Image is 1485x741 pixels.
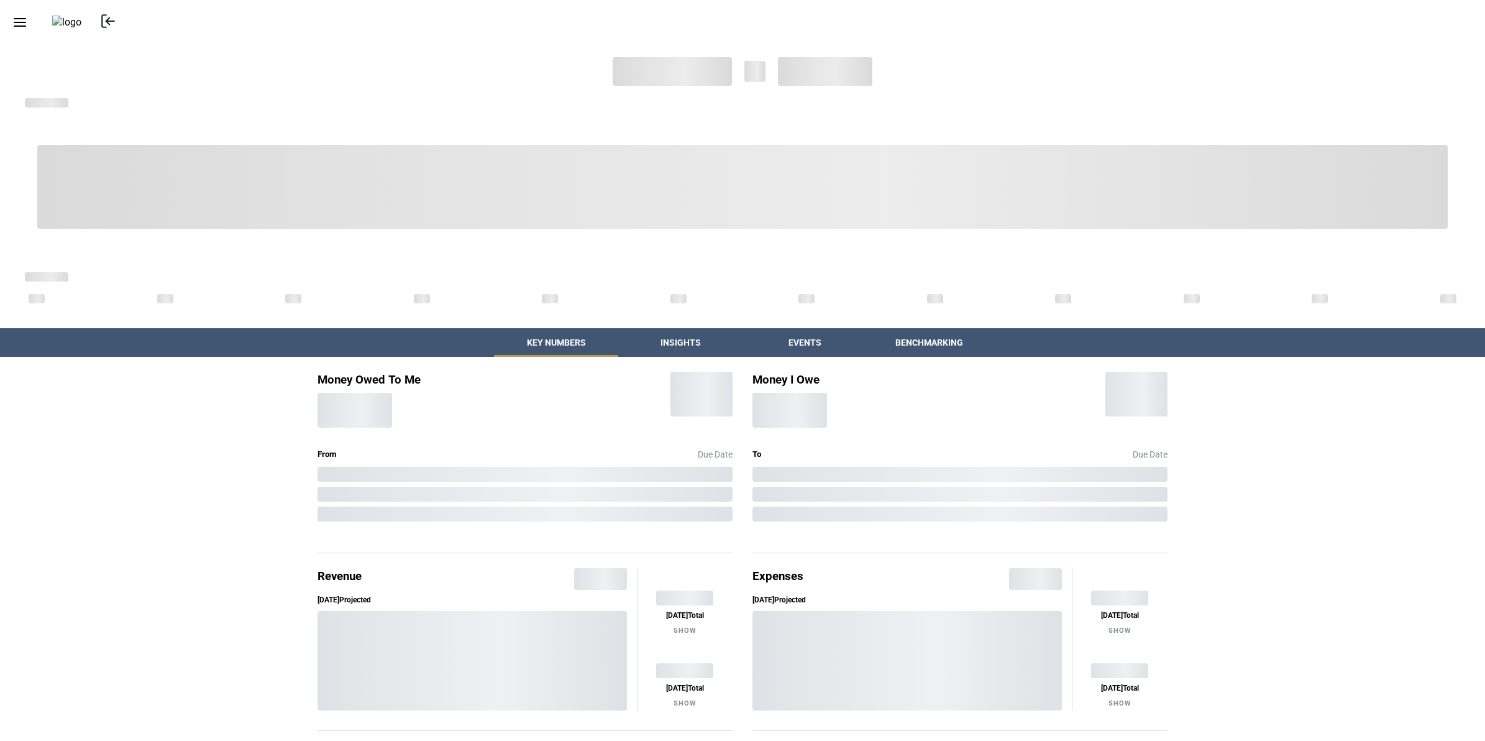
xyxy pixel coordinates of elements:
p: [DATE] Projected [318,595,627,605]
h3: Money Owed To Me [318,372,421,388]
svg: Menu [12,15,27,30]
div: Show [674,626,697,635]
p: [DATE] Total [666,683,704,694]
button: Benchmarking [867,328,991,357]
div: Due Date [1133,448,1167,461]
img: logo [52,16,81,29]
h3: Revenue [318,568,362,590]
p: [DATE] Total [1101,610,1139,621]
button: Key Numbers [494,328,618,357]
div: Show [1108,699,1131,708]
p: [DATE] Total [1101,683,1139,694]
button: Insights [618,328,742,357]
p: [DATE] Total [666,610,704,621]
div: Due Date [698,448,733,461]
h3: Expenses [752,568,803,590]
div: Show [674,699,697,708]
div: Show [1108,626,1131,635]
h3: Money I Owe [752,372,827,388]
h5: From [318,448,336,461]
button: Events [742,328,867,357]
h5: To [752,448,761,461]
p: [DATE] Projected [752,595,1062,605]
